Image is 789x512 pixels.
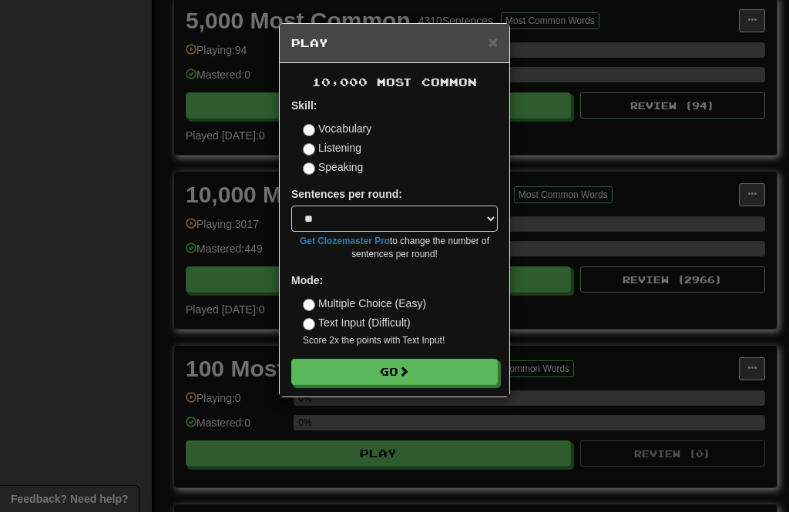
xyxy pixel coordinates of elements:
[303,121,371,136] label: Vocabulary
[303,299,315,311] input: Multiple Choice (Easy)
[291,35,498,51] h5: Play
[291,274,323,286] strong: Mode:
[303,318,315,330] input: Text Input (Difficult)
[303,162,315,175] input: Speaking
[291,235,498,261] small: to change the number of sentences per round!
[300,236,390,246] a: Get Clozemaster Pro
[303,159,363,175] label: Speaking
[303,140,361,156] label: Listening
[489,34,498,50] button: Close
[291,359,498,385] button: Go
[291,186,402,202] label: Sentences per round:
[303,124,315,136] input: Vocabulary
[303,143,315,156] input: Listening
[303,315,411,330] label: Text Input (Difficult)
[489,33,498,51] span: ×
[312,75,477,89] span: 10,000 Most Common
[303,296,426,311] label: Multiple Choice (Easy)
[291,99,317,112] strong: Skill:
[303,334,498,347] small: Score 2x the points with Text Input !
